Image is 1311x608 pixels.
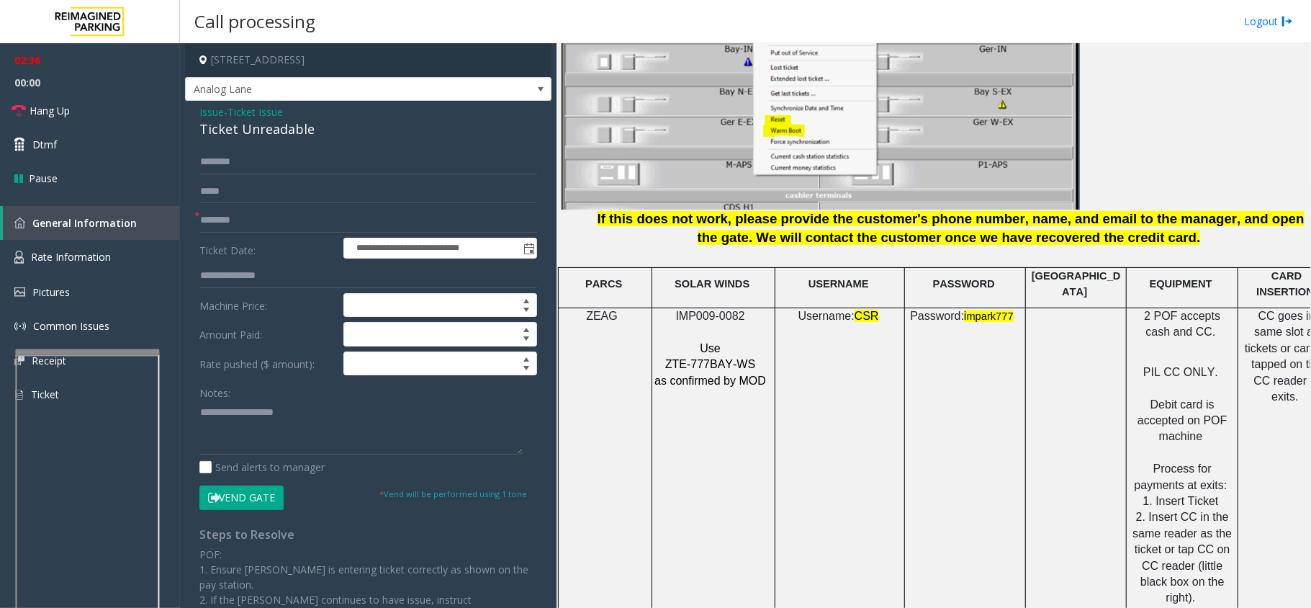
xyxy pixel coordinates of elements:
span: CSR [855,310,879,322]
small: Vend will be performed using 1 tone [379,488,527,499]
span: Pause [29,171,58,186]
span: Dtmf [32,137,57,152]
img: logout [1281,14,1293,29]
span: ZEAG [586,310,618,322]
span: If this does not work, please provide the customer's phone number, name, and email to the manager... [598,211,1305,246]
span: Use [700,342,720,354]
label: Send alerts to manager [199,460,325,475]
img: 'icon' [14,218,25,228]
span: EQUIPMENT [1150,278,1212,290]
label: Machine Price: [196,293,340,318]
span: Toggle popup [521,238,536,259]
h4: Steps to Resolve [199,528,537,542]
span: Pictures [32,285,70,299]
span: mpark777 [967,310,1014,322]
label: Amount Paid: [196,322,340,347]
span: PARCS [585,278,622,290]
span: 2. Insert CC in the same reader as the ticket or tap CC on CC reader (little black box on the rig... [1132,511,1232,604]
img: 'icon' [14,388,24,401]
span: PIL CC ONLY. [1143,366,1218,378]
label: Notes: [199,380,230,401]
button: Vend Gate [199,486,284,510]
span: Hang Up [30,103,70,118]
span: Debit card is accepted on POF machine [1137,398,1227,443]
span: Ticket Issue [227,104,283,120]
span: 2 POF accepts cash and CC. [1144,310,1220,338]
span: General Information [32,216,137,230]
span: [GEOGRAPHIC_DATA] [1032,270,1121,298]
span: ZTE-777BAY-WS [665,358,755,370]
span: i [964,310,967,322]
span: Decrease value [516,305,536,317]
img: 'icon' [14,251,24,264]
h4: [STREET_ADDRESS] [185,43,551,77]
span: Password: [910,310,964,322]
div: Ticket Unreadable [199,120,537,139]
span: Increase value [516,352,536,364]
span: Increase value [516,323,536,334]
span: USERNAME [808,278,869,290]
span: SOLAR WINDS [675,278,749,290]
span: Issue [199,104,224,120]
span: Increase value [516,294,536,305]
span: Decrease value [516,334,536,346]
span: - [224,105,283,119]
span: PASSWORD [933,278,995,290]
span: Rate Information [31,250,111,264]
span: Process for payments at exits: [1135,462,1227,491]
span: as confirmed by MOD [654,375,766,387]
label: Ticket Date: [196,238,340,259]
span: Username: [798,310,855,322]
span: We will contact the customer once we have recovered the credit card. [757,230,1201,245]
a: General Information [3,206,180,240]
img: 'icon' [14,287,25,297]
span: IMP009-0082 [676,310,745,322]
span: Analog Lane [186,78,478,101]
span: 1. Insert Ticket [1143,495,1219,507]
img: 'icon' [14,356,24,365]
h3: Call processing [187,4,323,39]
img: 'icon' [14,321,26,332]
a: Logout [1244,14,1293,29]
span: Common Issues [33,319,109,333]
span: Decrease value [516,364,536,375]
label: Rate pushed ($ amount): [196,352,340,376]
